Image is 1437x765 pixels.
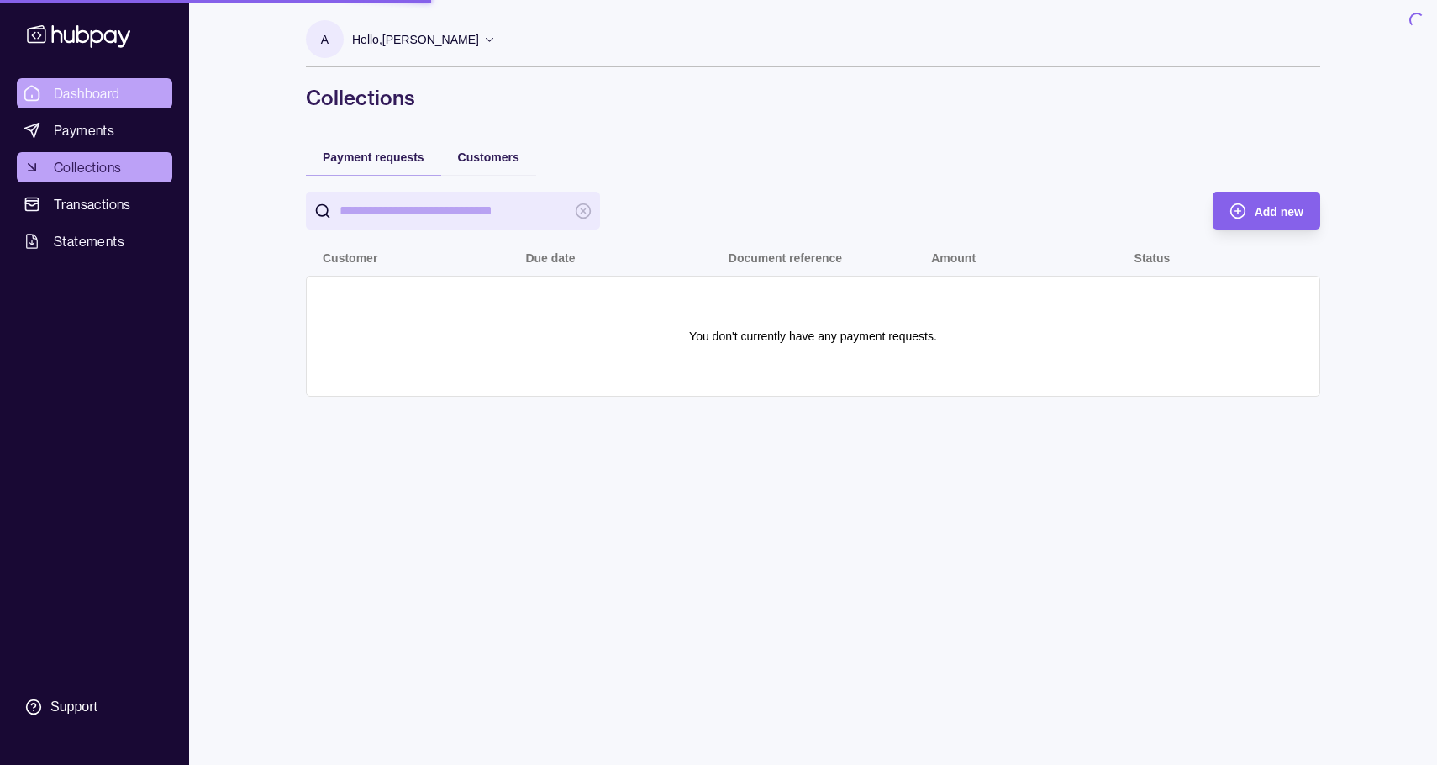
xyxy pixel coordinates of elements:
p: Amount [931,251,976,265]
a: Collections [17,152,172,182]
span: Statements [54,231,124,251]
p: A [321,30,329,49]
span: Collections [54,157,121,177]
p: You don't currently have any payment requests. [689,327,937,346]
button: Add new [1213,192,1320,229]
a: Payments [17,115,172,145]
a: Statements [17,226,172,256]
p: Due date [525,251,575,265]
span: Customers [458,150,519,164]
p: Status [1134,251,1171,265]
a: Dashboard [17,78,172,108]
a: Support [17,689,172,725]
span: Transactions [54,194,131,214]
input: search [340,192,566,229]
a: Transactions [17,189,172,219]
h1: Collections [306,84,1320,111]
p: Document reference [729,251,842,265]
span: Dashboard [54,83,120,103]
p: Hello, [PERSON_NAME] [352,30,479,49]
span: Payment requests [323,150,424,164]
div: Support [50,698,97,716]
span: Add new [1255,205,1303,219]
span: Payments [54,120,114,140]
p: Customer [323,251,377,265]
